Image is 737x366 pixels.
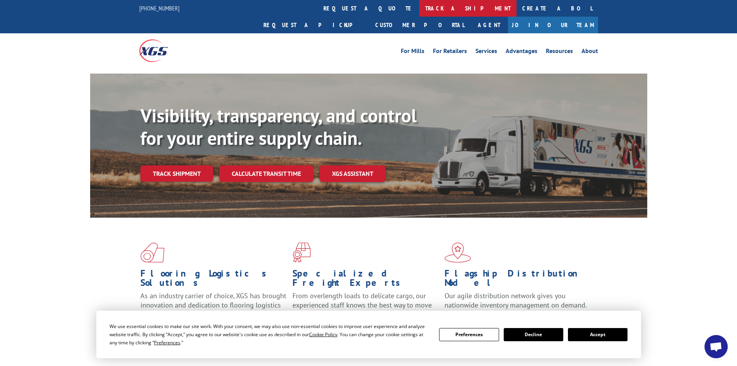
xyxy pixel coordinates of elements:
[475,48,497,57] a: Services
[508,17,598,33] a: Join Our Team
[309,331,337,338] span: Cookie Policy
[96,311,641,358] div: Cookie Consent Prompt
[140,291,286,319] span: As an industry carrier of choice, XGS has brought innovation and dedication to flooring logistics...
[292,269,439,291] h1: Specialized Freight Experts
[506,48,537,57] a: Advantages
[369,17,470,33] a: Customer Portal
[546,48,573,57] a: Resources
[445,269,591,291] h1: Flagship Distribution Model
[705,335,728,358] div: Open chat
[140,165,213,182] a: Track shipment
[140,269,287,291] h1: Flooring Logistics Solutions
[140,242,164,263] img: xgs-icon-total-supply-chain-intelligence-red
[445,291,587,309] span: Our agile distribution network gives you nationwide inventory management on demand.
[292,242,311,263] img: xgs-icon-focused-on-flooring-red
[258,17,369,33] a: Request a pickup
[154,339,180,346] span: Preferences
[439,328,499,341] button: Preferences
[140,103,417,150] b: Visibility, transparency, and control for your entire supply chain.
[219,165,313,182] a: Calculate transit time
[292,291,439,326] p: From overlength loads to delicate cargo, our experienced staff knows the best way to move your fr...
[139,4,180,12] a: [PHONE_NUMBER]
[470,17,508,33] a: Agent
[109,322,430,347] div: We use essential cookies to make our site work. With your consent, we may also use non-essential ...
[581,48,598,57] a: About
[504,328,563,341] button: Decline
[568,328,628,341] button: Accept
[320,165,386,182] a: XGS ASSISTANT
[433,48,467,57] a: For Retailers
[445,242,471,263] img: xgs-icon-flagship-distribution-model-red
[401,48,424,57] a: For Mills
